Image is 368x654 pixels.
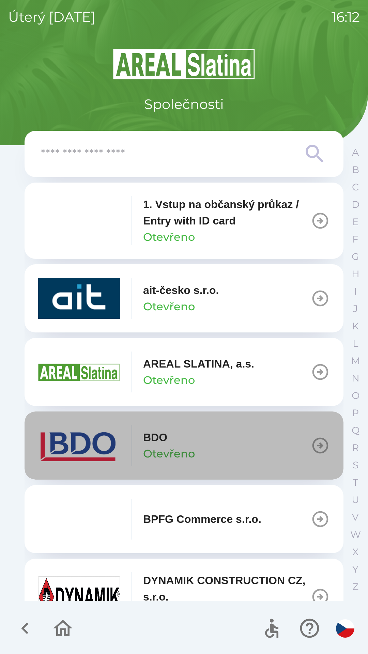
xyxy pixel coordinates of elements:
button: X [347,543,364,561]
img: ae7449ef-04f1-48ed-85b5-e61960c78b50.png [38,425,120,466]
p: D [352,199,359,211]
button: I [347,283,364,300]
p: E [352,216,359,228]
button: G [347,248,364,265]
p: M [351,355,360,367]
p: L [353,338,358,349]
button: H [347,265,364,283]
p: F [352,233,358,245]
button: O [347,387,364,404]
button: AREAL SLATINA, a.s.Otevřeno [25,338,343,406]
button: A [347,144,364,161]
button: V [347,509,364,526]
p: K [352,320,359,332]
p: Z [352,581,358,593]
button: BPFG Commerce s.r.o. [25,485,343,553]
p: AREAL SLATINA, a.s. [143,356,254,372]
img: 9aa1c191-0426-4a03-845b-4981a011e109.jpeg [38,576,120,617]
button: C [347,178,364,196]
p: 16:12 [332,7,360,27]
img: f3b1b367-54a7-43c8-9d7e-84e812667233.png [38,499,120,540]
p: V [352,511,359,523]
button: T [347,474,364,491]
button: E [347,213,364,231]
button: BDOOtevřeno [25,411,343,480]
p: H [352,268,359,280]
p: Společnosti [144,94,224,114]
p: J [353,303,358,315]
button: F [347,231,364,248]
button: W [347,526,364,543]
p: R [352,442,359,454]
p: Otevřeno [143,229,195,245]
p: W [350,529,361,541]
img: 93ea42ec-2d1b-4d6e-8f8a-bdbb4610bcc3.png [38,200,120,241]
button: ait-česko s.r.o.Otevřeno [25,264,343,332]
button: B [347,161,364,178]
p: X [352,546,358,558]
p: 1. Vstup na občanský průkaz / Entry with ID card [143,196,311,229]
p: BDO [143,429,167,446]
p: ait-česko s.r.o. [143,282,219,298]
button: U [347,491,364,509]
button: Z [347,578,364,595]
button: K [347,317,364,335]
p: BPFG Commerce s.r.o. [143,511,261,527]
button: M [347,352,364,370]
img: cs flag [336,619,354,638]
p: U [352,494,359,506]
button: DYNAMIK CONSTRUCTION CZ, s.r.o.Otevřeno [25,559,343,635]
p: N [352,372,359,384]
p: DYNAMIK CONSTRUCTION CZ, s.r.o. [143,572,311,605]
img: 40b5cfbb-27b1-4737-80dc-99d800fbabba.png [38,278,120,319]
p: úterý [DATE] [8,7,95,27]
p: Y [352,563,358,575]
p: I [354,285,357,297]
button: 1. Vstup na občanský průkaz / Entry with ID cardOtevřeno [25,183,343,259]
button: S [347,456,364,474]
p: A [352,146,359,158]
button: D [347,196,364,213]
button: N [347,370,364,387]
p: T [353,477,358,488]
button: R [347,439,364,456]
p: Otevřeno [143,446,195,462]
button: Q [347,422,364,439]
button: J [347,300,364,317]
button: L [347,335,364,352]
img: aad3f322-fb90-43a2-be23-5ead3ef36ce5.png [38,352,120,392]
button: Y [347,561,364,578]
img: Logo [25,48,343,80]
p: P [352,407,359,419]
button: P [347,404,364,422]
p: C [352,181,359,193]
p: Otevřeno [143,298,195,315]
p: B [352,164,359,176]
p: Q [352,424,359,436]
p: G [352,251,359,263]
p: S [353,459,358,471]
p: Otevřeno [143,372,195,388]
p: O [352,390,359,402]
